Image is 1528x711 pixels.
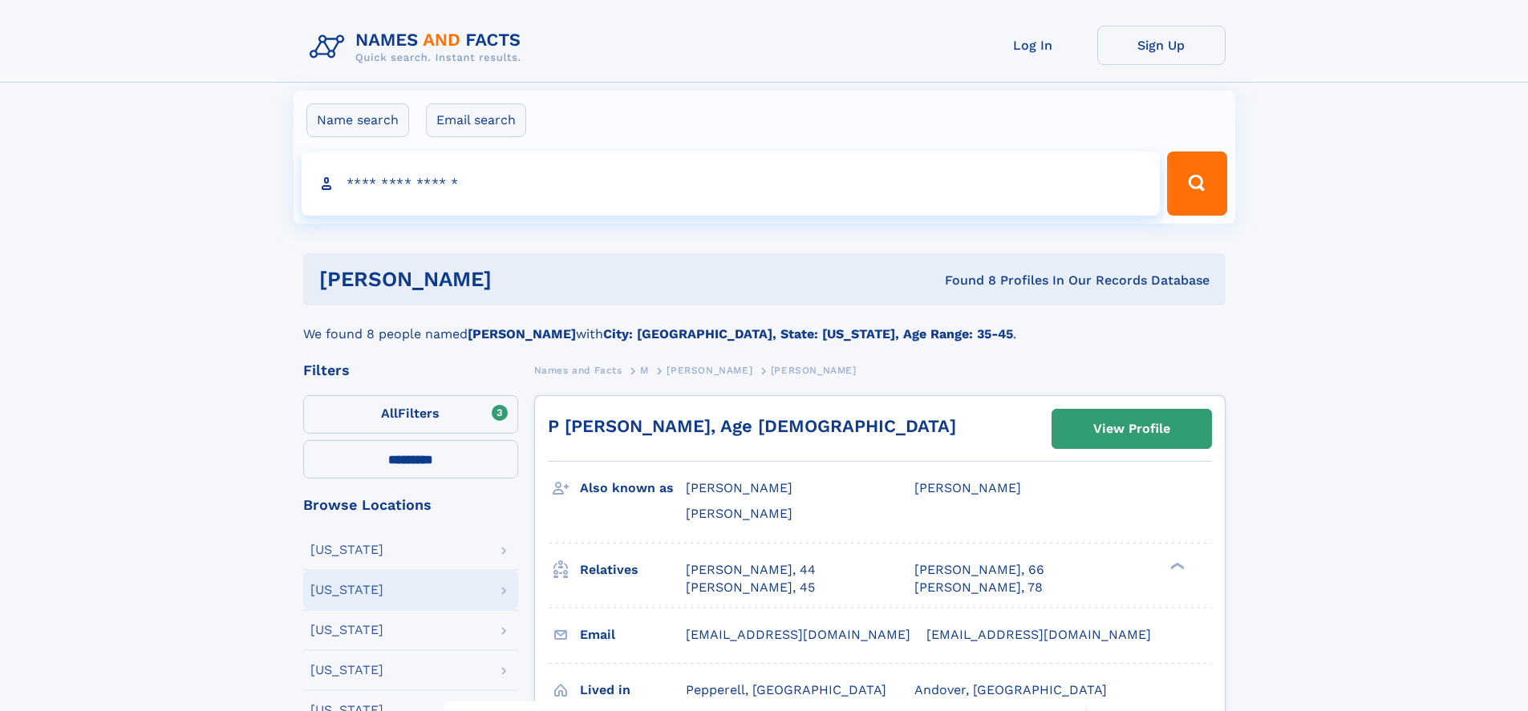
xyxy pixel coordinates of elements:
label: Filters [303,395,518,434]
div: [US_STATE] [310,664,383,677]
div: View Profile [1093,410,1170,447]
div: ❯ [1166,560,1186,571]
span: All [381,406,398,421]
h3: Also known as [580,475,686,502]
span: [EMAIL_ADDRESS][DOMAIN_NAME] [926,627,1151,642]
a: [PERSON_NAME], 66 [914,561,1044,579]
b: City: [GEOGRAPHIC_DATA], State: [US_STATE], Age Range: 35-45 [603,326,1013,341]
div: Found 8 Profiles In Our Records Database [718,272,1210,289]
img: Logo Names and Facts [303,26,534,69]
input: search input [302,151,1161,216]
div: [US_STATE] [310,624,383,636]
b: [PERSON_NAME] [468,326,576,341]
span: [PERSON_NAME] [914,480,1021,495]
div: Filters [303,363,518,378]
span: [PERSON_NAME] [686,506,792,521]
a: [PERSON_NAME], 44 [686,561,816,579]
button: Search Button [1167,151,1226,216]
a: Names and Facts [534,360,622,380]
span: Pepperell, [GEOGRAPHIC_DATA] [686,682,886,697]
a: M [640,360,649,380]
h3: Lived in [580,677,686,704]
span: [PERSON_NAME] [771,365,857,376]
a: Sign Up [1097,26,1226,65]
span: [PERSON_NAME] [686,480,792,495]
h3: Email [580,621,686,648]
label: Email search [426,103,526,137]
h1: [PERSON_NAME] [319,269,719,289]
div: [US_STATE] [310,543,383,556]
a: Log In [969,26,1097,65]
a: [PERSON_NAME] [667,360,752,380]
h3: Relatives [580,556,686,584]
span: [EMAIL_ADDRESS][DOMAIN_NAME] [686,627,910,642]
span: M [640,365,649,376]
span: Andover, [GEOGRAPHIC_DATA] [914,682,1107,697]
div: [US_STATE] [310,584,383,596]
div: We found 8 people named with . [303,305,1226,344]
label: Name search [306,103,409,137]
a: P [PERSON_NAME], Age [DEMOGRAPHIC_DATA] [548,416,956,436]
div: Browse Locations [303,498,518,512]
a: View Profile [1052,410,1211,448]
a: [PERSON_NAME], 45 [686,579,815,596]
span: [PERSON_NAME] [667,365,752,376]
a: [PERSON_NAME], 78 [914,579,1043,596]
